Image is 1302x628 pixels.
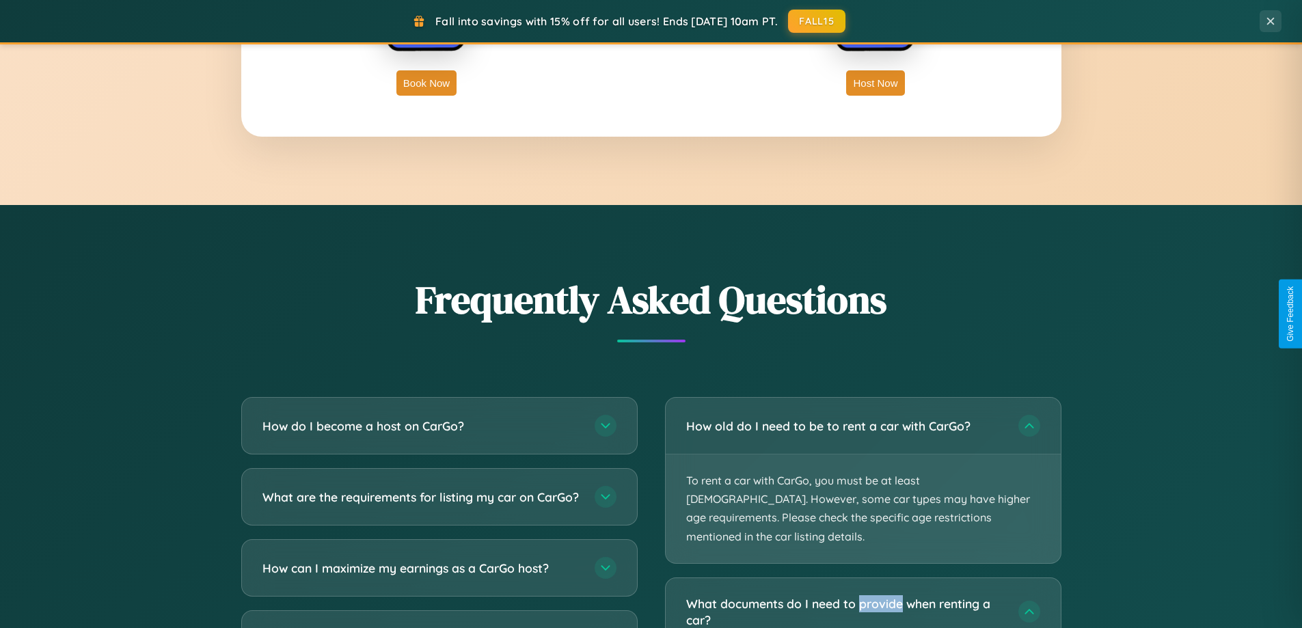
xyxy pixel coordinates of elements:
[396,70,457,96] button: Book Now
[262,560,581,577] h3: How can I maximize my earnings as a CarGo host?
[262,489,581,506] h3: What are the requirements for listing my car on CarGo?
[241,273,1061,326] h2: Frequently Asked Questions
[788,10,845,33] button: FALL15
[1286,286,1295,342] div: Give Feedback
[686,418,1005,435] h3: How old do I need to be to rent a car with CarGo?
[262,418,581,435] h3: How do I become a host on CarGo?
[435,14,778,28] span: Fall into savings with 15% off for all users! Ends [DATE] 10am PT.
[666,454,1061,563] p: To rent a car with CarGo, you must be at least [DEMOGRAPHIC_DATA]. However, some car types may ha...
[846,70,904,96] button: Host Now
